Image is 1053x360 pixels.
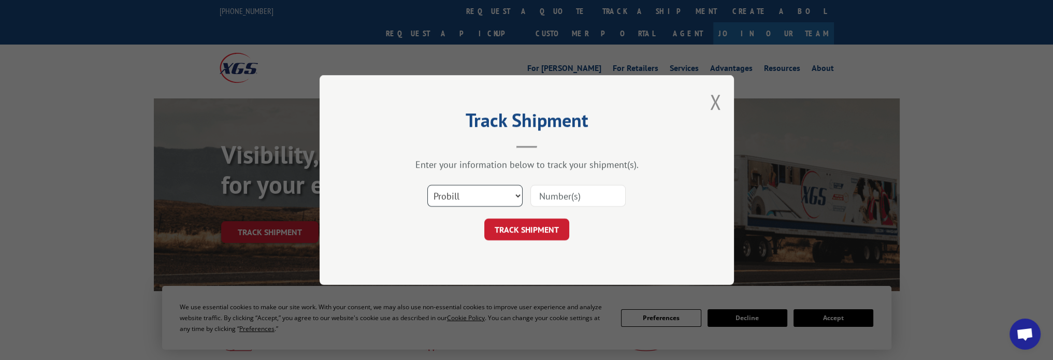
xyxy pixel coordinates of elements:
button: TRACK SHIPMENT [484,219,569,240]
input: Number(s) [530,185,626,207]
button: Close modal [710,88,721,116]
div: Enter your information below to track your shipment(s). [371,159,682,170]
h2: Track Shipment [371,113,682,133]
div: Open chat [1009,319,1041,350]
